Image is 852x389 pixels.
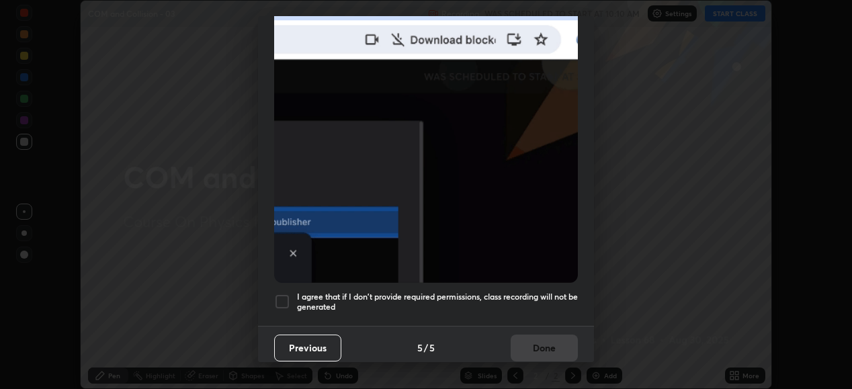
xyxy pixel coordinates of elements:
[417,341,423,355] h4: 5
[297,292,578,312] h5: I agree that if I don't provide required permissions, class recording will not be generated
[274,335,341,361] button: Previous
[429,341,435,355] h4: 5
[424,341,428,355] h4: /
